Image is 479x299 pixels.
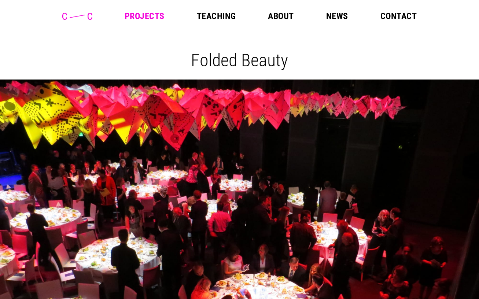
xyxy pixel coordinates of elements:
a: About [268,12,294,21]
a: Contact [380,12,417,21]
a: News [326,12,348,21]
a: Teaching [197,12,236,21]
nav: Main Menu [125,12,417,21]
h1: Folded Beauty [6,50,473,71]
a: Projects [125,12,165,21]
